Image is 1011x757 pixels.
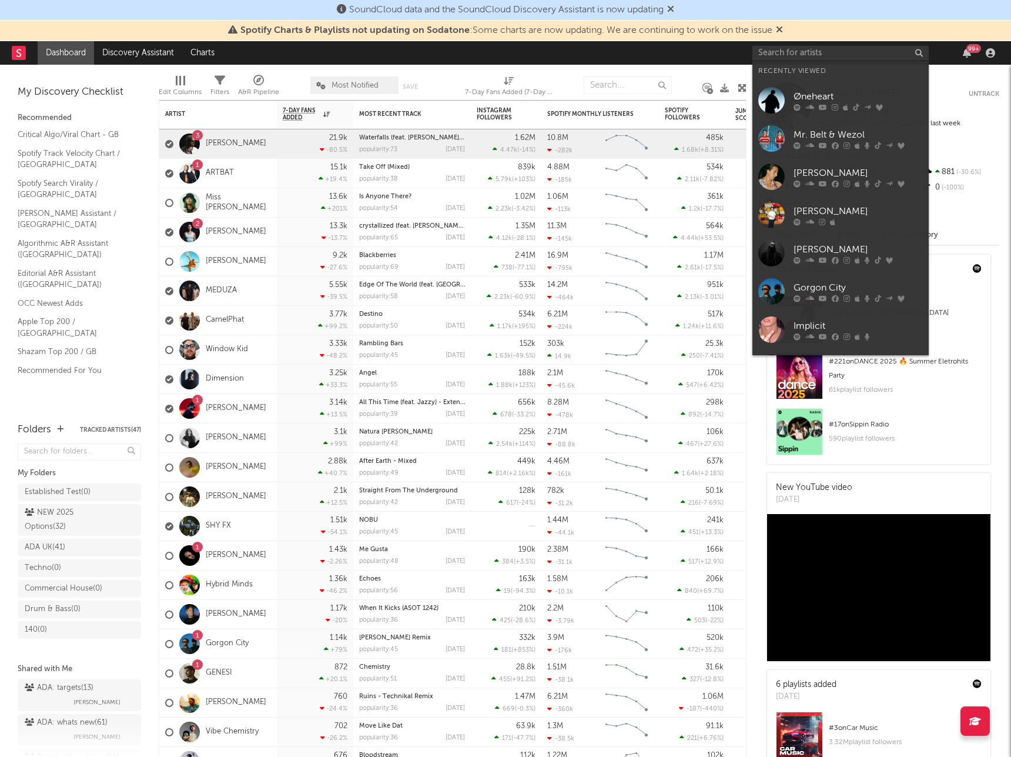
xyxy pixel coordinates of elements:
div: 7-Day Fans Added (7-Day Fans Added) [465,85,553,99]
span: Dismiss [776,26,783,35]
span: -17.5 % [702,265,722,271]
div: 590 playlist followers [829,432,982,446]
a: ADA: targets(13)[PERSON_NAME] [18,679,141,711]
div: 2.41M [515,252,535,259]
div: 140 ( 0 ) [25,623,47,637]
div: ( ) [487,352,535,359]
a: Window Kid [206,345,248,355]
a: MEDUZA [206,286,237,296]
span: +123 % [514,382,534,389]
div: 8.28M [547,399,569,406]
div: 1.62M [515,134,535,142]
div: 564k [706,222,724,230]
div: Most Recent Track [359,111,447,118]
div: ( ) [681,205,724,212]
div: Jump Score [735,108,765,122]
div: 13.6k [329,193,347,201]
div: 517k [708,311,724,318]
span: -77.1 % [514,265,534,271]
div: Is Anyone There? [359,194,465,200]
a: NOBU [359,517,378,523]
div: 5.55k [329,281,347,289]
svg: Chart title [600,218,653,247]
div: Mr. Belt & Wezol [794,128,923,142]
a: Chemistry [359,664,390,671]
span: 1.17k [497,324,512,330]
a: [PERSON_NAME] [206,139,266,149]
div: 361k [707,193,724,201]
div: Blackberries [359,252,465,259]
div: Filters [210,85,229,99]
a: GENESI [206,668,232,678]
span: [PERSON_NAME] [73,730,120,744]
div: A&R Pipeline [238,71,279,105]
span: Most Notified [332,82,379,89]
a: #17onSippin Radio590playlist followers [767,408,990,464]
a: Destino [359,311,383,318]
span: -14 % [519,147,534,154]
div: ADA: whats new ( 61 ) [25,716,108,730]
div: ( ) [677,264,724,271]
div: 10.8M [547,134,568,142]
div: Take Off (Mixed) [359,164,465,171]
div: Techno ( 0 ) [25,561,61,575]
div: Edge Of The World (feat. Nu-La) [359,282,465,288]
a: implicit [752,349,929,387]
div: -27.6 % [320,264,347,271]
div: 303k [547,340,564,348]
span: 1.63k [495,353,511,359]
div: Implicit [794,319,923,333]
a: [PERSON_NAME] [752,196,929,234]
div: [DATE] [446,235,465,241]
svg: Chart title [600,335,653,365]
a: [PERSON_NAME] Remix [359,635,431,641]
a: #221onDANCE 2025 🔥 Summer Eletrohits Party61kplaylist followers [767,352,990,408]
span: Spotify Charts & Playlists not updating on Sodatone [240,26,470,35]
a: 140(0) [18,621,141,639]
a: Apple Top 200 / [GEOGRAPHIC_DATA] [18,315,129,339]
div: popularity: 69 [359,264,399,271]
div: 188k [518,369,535,377]
svg: Chart title [600,365,653,394]
a: Discovery Assistant [94,41,182,65]
div: popularity: 58 [359,294,398,300]
a: ADA: whats new(61)[PERSON_NAME] [18,714,141,746]
div: 45.9 [735,255,782,269]
div: ( ) [493,146,535,154]
div: Recently Viewed [758,64,923,78]
a: Is Anyone There? [359,194,411,200]
div: Edit Columns [159,85,202,99]
span: 5.79k [496,176,512,183]
div: Spotify Monthly Listeners [547,111,635,118]
div: [DATE] [446,382,465,388]
div: 59.4 [735,137,782,151]
div: 1.35M [515,222,535,230]
a: Spotify Track Velocity Chart / [GEOGRAPHIC_DATA] [18,147,129,171]
a: When It Kicks (ASOT 1242) [359,605,438,612]
a: Drum & Bass(0) [18,601,141,618]
div: 11.3M [547,222,567,230]
span: [PERSON_NAME] [73,695,120,709]
div: popularity: 38 [359,176,398,182]
div: +19.4 % [319,175,347,183]
div: popularity: 45 [359,352,398,359]
span: 7-Day Fans Added [283,107,320,121]
div: # 17 on Sippin Radio [829,418,982,432]
a: Gorgon City [752,272,929,311]
span: 2.61k [685,265,701,271]
a: Vibe Chemistry [206,727,259,737]
button: 99+ [963,48,971,58]
div: [DATE] [446,411,465,418]
div: -795k [547,264,573,272]
div: 534k [707,164,724,171]
div: 3.32M playlist followers [829,735,982,749]
span: 4.12k [496,235,512,242]
span: -7.41 % [702,353,722,359]
div: 3.14k [329,399,347,406]
span: Dismiss [667,5,674,15]
div: ( ) [674,146,724,154]
span: -17.7 % [702,206,722,212]
svg: Chart title [600,306,653,335]
div: ( ) [488,175,535,183]
div: -185k [547,176,572,184]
